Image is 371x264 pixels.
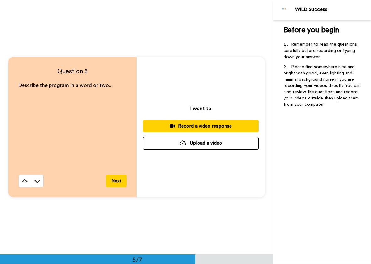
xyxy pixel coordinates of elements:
span: Please find somewhere nice and bright with good, even lighting and minimal background noise if yo... [284,65,362,107]
button: Next [106,175,127,187]
span: Before you begin [284,26,339,34]
button: Upload a video [143,137,259,149]
div: Record a video response [148,123,254,129]
span: Describe the program in a word or two... [19,83,113,88]
p: I want to [190,105,211,112]
h4: Question 5 [19,67,127,76]
div: WILD Success [295,7,371,13]
img: Profile Image [277,3,292,18]
div: 5/7 [122,255,152,264]
button: Record a video response [143,120,259,132]
span: Remember to read the questions carefully before recording or typing down your answer. [284,42,358,59]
